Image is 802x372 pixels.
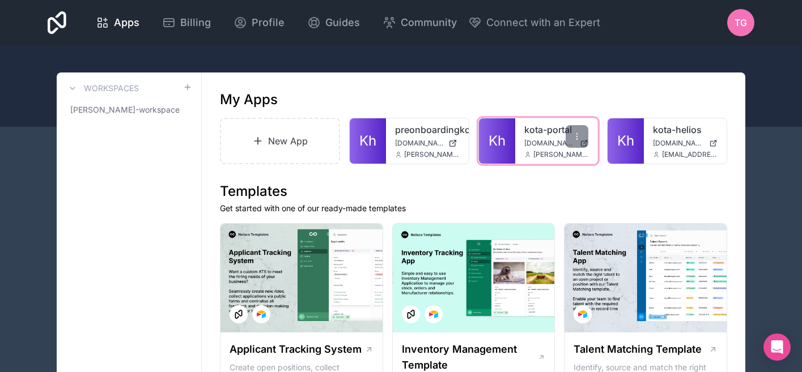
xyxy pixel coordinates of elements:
[404,150,460,159] span: [PERSON_NAME][EMAIL_ADDRESS][DOMAIN_NAME]
[220,182,727,200] h1: Templates
[70,104,180,116] span: [PERSON_NAME]-workspace
[350,118,386,164] a: Kh
[735,16,747,29] span: TG
[662,150,718,159] span: [EMAIL_ADDRESS][DOMAIN_NAME]
[533,150,589,159] span: [PERSON_NAME][EMAIL_ADDRESS][DOMAIN_NAME]
[220,118,340,164] a: New App
[395,139,444,148] span: [DOMAIN_NAME]
[252,15,285,31] span: Profile
[84,83,139,94] h3: Workspaces
[325,15,360,31] span: Guides
[374,10,466,35] a: Community
[524,139,576,148] span: [DOMAIN_NAME]
[653,123,718,136] a: kota-helios
[230,341,362,357] h1: Applicant Tracking System
[429,310,438,319] img: Airtable Logo
[298,10,369,35] a: Guides
[224,10,294,35] a: Profile
[524,139,589,148] a: [DOMAIN_NAME]
[220,91,278,109] h1: My Apps
[486,15,600,31] span: Connect with an Expert
[763,333,791,361] div: Open Intercom Messenger
[66,82,139,95] a: Workspaces
[489,132,506,150] span: Kh
[578,310,587,319] img: Airtable Logo
[617,132,634,150] span: Kh
[257,310,266,319] img: Airtable Logo
[608,118,644,164] a: Kh
[395,139,460,148] a: [DOMAIN_NAME]
[653,139,718,148] a: [DOMAIN_NAME]
[479,118,515,164] a: Kh
[653,139,705,148] span: [DOMAIN_NAME]
[66,100,192,120] a: [PERSON_NAME]-workspace
[524,123,589,136] a: kota-portal
[468,15,600,31] button: Connect with an Expert
[87,10,148,35] a: Apps
[574,341,702,357] h1: Talent Matching Template
[395,123,460,136] a: preonboardingkotahub
[114,15,139,31] span: Apps
[153,10,220,35] a: Billing
[401,15,457,31] span: Community
[180,15,211,31] span: Billing
[220,203,727,214] p: Get started with one of our ready-made templates
[359,132,376,150] span: Kh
